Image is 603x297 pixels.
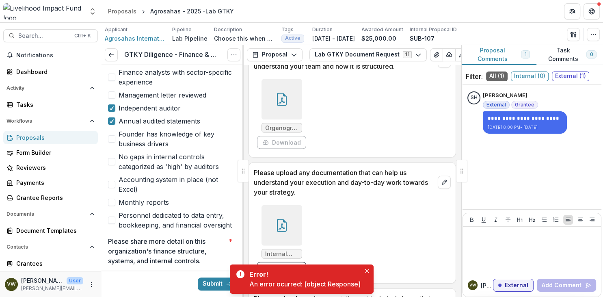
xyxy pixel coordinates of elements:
[527,215,537,225] button: Heading 2
[3,176,98,189] a: Payments
[119,210,237,230] span: Personnel dedicated to data entry, bookkeeping, and financial oversight
[198,277,237,290] button: Submit
[119,116,200,126] span: Annual audited statements
[119,197,169,207] span: Monthly reports
[471,95,478,100] div: Sachin Hanwate
[3,115,98,128] button: Open Workflows
[119,90,206,100] span: Management letter reviewed
[361,34,396,43] p: $25,000.00
[6,211,86,217] span: Documents
[481,281,493,290] p: [PERSON_NAME]
[575,215,585,225] button: Align Center
[119,175,237,194] span: Accounting system in place (not Excel)
[247,48,303,61] button: Proposal
[16,67,91,76] div: Dashboard
[511,72,549,81] span: Internal ( 0 )
[73,31,93,40] div: Ctrl + K
[479,215,488,225] button: Underline
[461,45,536,65] button: Proposal Comments
[3,146,98,159] a: Form Builder
[505,282,528,289] p: External
[361,26,403,33] p: Awarded Amount
[105,5,140,17] a: Proposals
[6,244,86,250] span: Contacts
[257,262,306,275] button: download-form-response
[7,282,16,287] div: Vera Wachira
[410,34,434,43] p: SUB-107
[503,215,513,225] button: Strike
[265,125,298,132] span: Organogram.pdf
[488,124,562,130] p: [DATE] 8:00 PM • [DATE]
[525,52,526,57] span: 1
[119,67,237,87] span: Finance analysts with sector-specific experience
[285,35,300,41] span: Active
[3,3,84,20] img: Livelihood Impact Fund logo
[281,26,294,33] p: Tags
[3,29,98,42] button: Search...
[16,148,91,157] div: Form Builder
[3,208,98,221] button: Open Documents
[108,7,136,15] div: Proposals
[493,279,534,292] button: External
[124,51,221,59] h3: GTKY Diligence - Finance & Governance
[486,102,506,108] span: External
[16,100,91,109] div: Tasks
[3,161,98,174] a: Reviewers
[214,34,275,43] p: Choose this when adding a new proposal to the first stage of a pipeline.
[105,26,128,33] p: Applicant
[3,224,98,237] a: Document Templates
[3,257,98,270] a: Grantees
[119,152,237,171] span: No gaps in internal controls categorized as 'high' by auditors
[552,72,589,81] span: External ( 1 )
[6,118,86,124] span: Workflows
[87,3,98,20] button: Open entity switcher
[491,215,501,225] button: Italicize
[3,241,98,254] button: Open Contacts
[587,215,597,225] button: Align Right
[249,279,361,289] div: An error ocurred: [object Response]
[265,251,298,258] span: Internal Process Documentation.pdf
[214,26,242,33] p: Description
[21,276,63,285] p: [PERSON_NAME]
[172,34,207,43] p: Lab Pipeline
[466,72,483,81] p: Filter:
[16,178,91,187] div: Payments
[515,102,534,108] span: Grantee
[16,226,91,235] div: Document Templates
[362,266,372,276] button: Close
[86,280,96,289] button: More
[254,168,434,197] p: Please upload any documentation that can help us understand your execution and day-to-day work to...
[3,65,98,78] a: Dashboard
[551,215,561,225] button: Ordered List
[16,163,91,172] div: Reviewers
[150,7,234,15] div: Agrosahas - 2025 -Lab GTKY
[3,98,98,111] a: Tasks
[515,215,525,225] button: Heading 1
[6,85,86,91] span: Activity
[16,259,91,268] div: Grantees
[309,48,427,61] button: Lab GTKY Document Request11
[18,33,69,39] span: Search...
[312,34,355,43] p: [DATE] - [DATE]
[539,215,549,225] button: Bullet List
[119,103,181,113] span: Independent auditor
[108,236,225,266] p: Please share more detail on this organization's finance structure, systems, and internal controls.
[410,26,457,33] p: Internal Proposal ID
[21,285,83,292] p: [PERSON_NAME][EMAIL_ADDRESS][DOMAIN_NAME]
[483,91,527,100] p: [PERSON_NAME]
[3,82,98,95] button: Open Activity
[249,269,357,279] div: Error!
[105,5,237,17] nav: breadcrumb
[3,131,98,144] a: Proposals
[3,191,98,204] a: Grantee Reports
[486,72,508,81] span: All ( 1 )
[467,215,477,225] button: Bold
[438,176,451,189] button: edit
[105,34,166,43] a: Agrosahas International Pvt Ltd
[227,48,240,61] button: Options
[469,283,476,287] div: Vera Wachira
[312,26,333,33] p: Duration
[119,129,237,149] span: Founder has knowledge of key business drivers
[16,193,91,202] div: Grantee Reports
[257,136,306,149] button: download-form-response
